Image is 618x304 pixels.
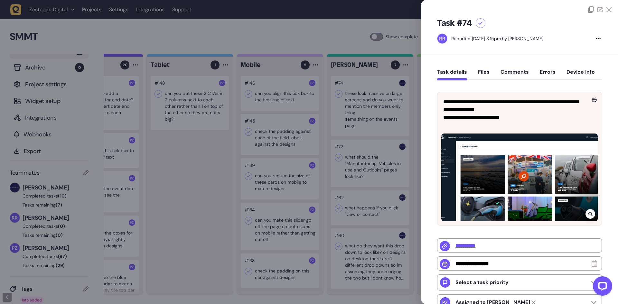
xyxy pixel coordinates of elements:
button: Comments [501,69,529,80]
button: Device info [566,69,595,80]
button: Errors [540,69,556,80]
iframe: LiveChat chat widget [588,274,615,301]
button: Task details [437,69,467,80]
div: by [PERSON_NAME] [451,35,543,42]
p: Select a task priority [455,279,509,286]
div: Reported [DATE] 3.15pm, [451,36,502,41]
img: Riki-leigh Robinson [437,34,447,43]
h5: Task #74 [437,18,472,28]
button: Files [478,69,490,80]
